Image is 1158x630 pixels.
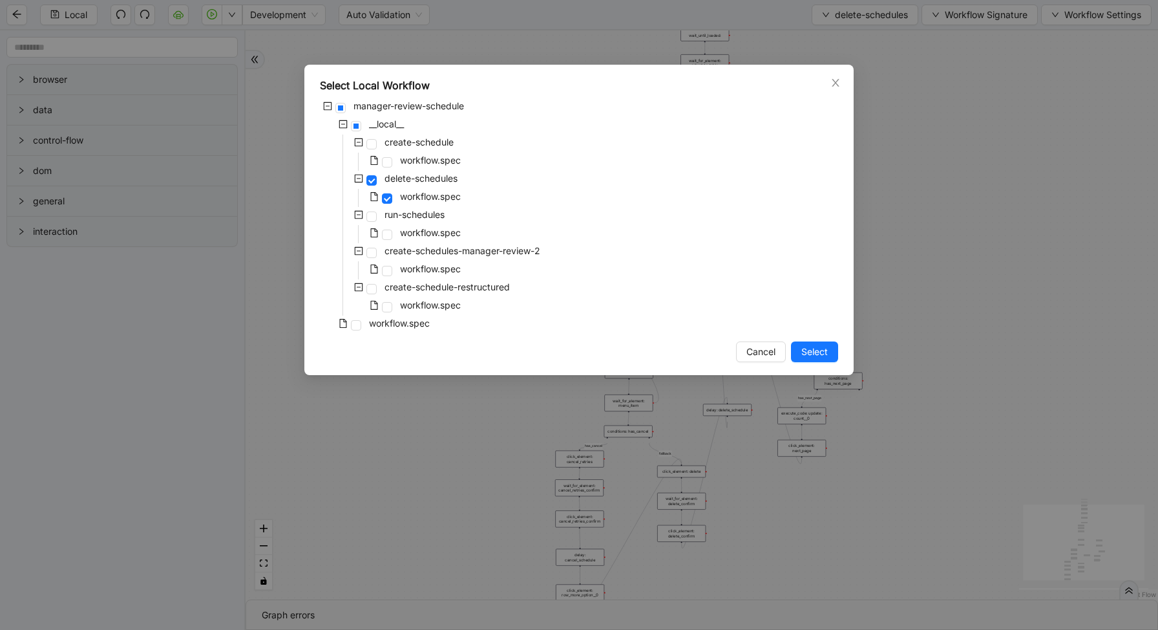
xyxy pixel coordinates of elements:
[382,279,512,295] span: create-schedule-restructured
[397,153,463,168] span: workflow.spec
[369,118,404,129] span: __local__
[384,245,540,256] span: create-schedules-manager-review-2
[370,265,379,274] span: file
[366,316,432,331] span: workflow.spec
[354,138,363,147] span: minus-square
[384,173,458,184] span: delete-schedules
[354,283,363,292] span: minus-square
[382,243,543,259] span: create-schedules-manager-review-2
[382,135,456,150] span: create-schedule
[397,225,463,241] span: workflow.spec
[384,281,510,292] span: create-schedule-restructured
[382,207,447,223] span: run-schedules
[400,263,461,274] span: workflow.spec
[400,191,461,202] span: workflow.spec
[369,318,430,329] span: workflow.spec
[354,246,363,255] span: minus-square
[354,210,363,219] span: minus-square
[828,76,843,90] button: Close
[370,228,379,237] span: file
[370,192,379,201] span: file
[400,155,461,166] span: workflow.spec
[736,342,786,362] button: Cancel
[382,171,460,186] span: delete-schedules
[354,174,363,183] span: minus-square
[400,299,461,310] span: workflow.spec
[320,78,838,93] div: Select Local Workflow
[351,98,467,114] span: manager-review-schedule
[339,319,348,328] span: file
[397,261,463,277] span: workflow.spec
[397,298,463,313] span: workflow.spec
[746,345,775,359] span: Cancel
[370,156,379,165] span: file
[801,345,828,359] span: Select
[830,78,841,88] span: close
[384,209,445,220] span: run-schedules
[400,227,461,238] span: workflow.spec
[384,136,454,147] span: create-schedule
[323,102,332,111] span: minus-square
[791,342,838,362] button: Select
[370,301,379,310] span: file
[397,189,463,204] span: workflow.spec
[339,120,348,129] span: minus-square
[366,116,406,132] span: __local__
[353,100,464,111] span: manager-review-schedule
